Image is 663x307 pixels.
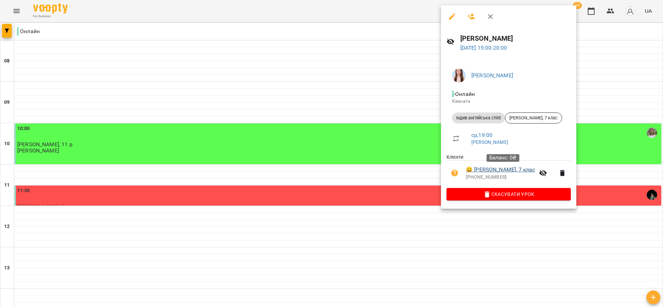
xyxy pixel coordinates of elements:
[446,188,571,200] button: Скасувати Урок
[452,190,565,198] span: Скасувати Урок
[452,69,466,82] img: 6f6b73e4c70ead74a782d3630e2ac21a.jpg
[505,115,562,121] span: [PERSON_NAME], 7 клас
[489,155,517,161] span: Баланс: 0₴
[460,44,507,51] a: [DATE] 19:00-20:00
[466,166,535,174] a: 😀 [PERSON_NAME], 7 клас
[460,33,571,44] h6: [PERSON_NAME]
[505,112,562,123] div: [PERSON_NAME], 7 клас
[452,98,565,105] p: Кімната
[452,91,476,97] span: - Онлайн
[452,115,505,121] span: Індив англійська child
[446,153,571,188] ul: Клієнти
[471,139,508,145] a: [PERSON_NAME]
[466,174,535,181] p: [PHONE_NUMBER]
[446,165,463,181] button: Візит ще не сплачено. Додати оплату?
[471,72,513,79] a: [PERSON_NAME]
[471,132,492,138] a: ср , 19:00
